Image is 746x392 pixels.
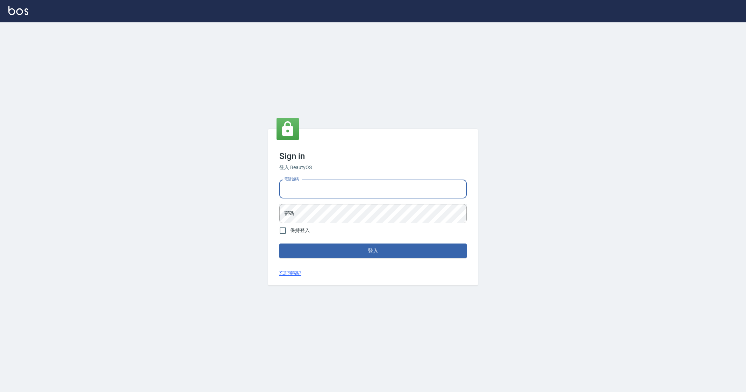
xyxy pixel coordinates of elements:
span: 保持登入 [290,227,310,234]
button: 登入 [279,244,467,258]
h6: 登入 BeautyOS [279,164,467,171]
img: Logo [8,6,28,15]
label: 電話號碼 [284,176,299,182]
a: 忘記密碼? [279,270,301,277]
h3: Sign in [279,151,467,161]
